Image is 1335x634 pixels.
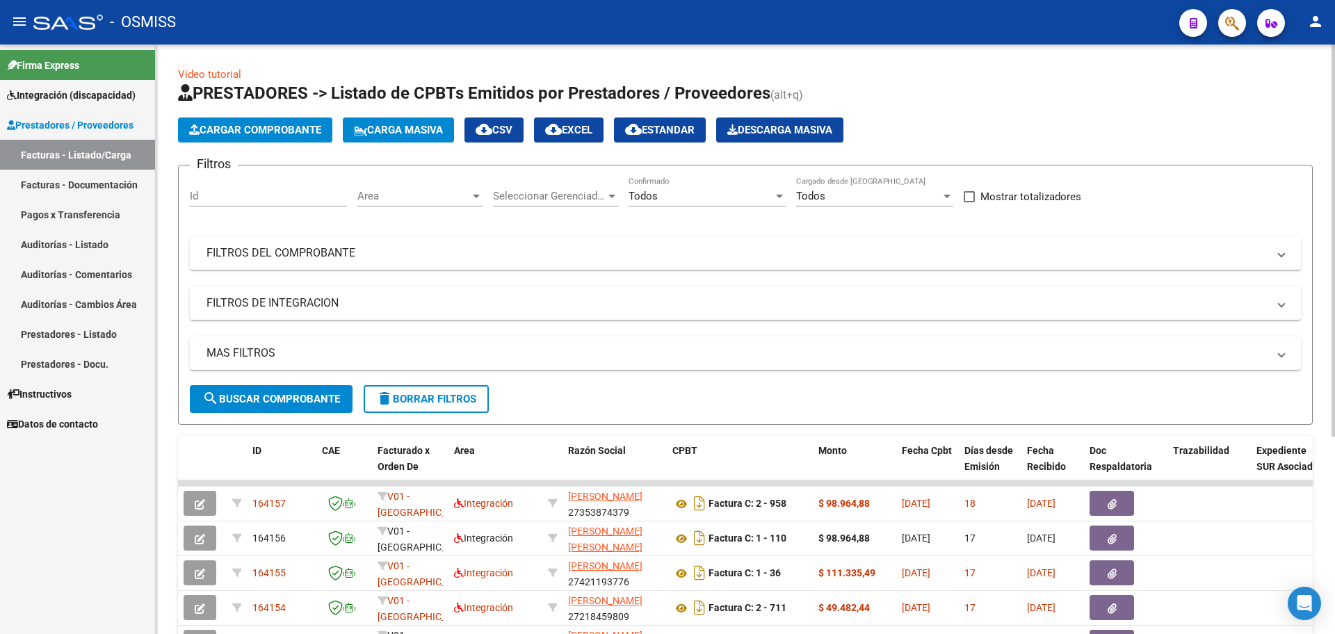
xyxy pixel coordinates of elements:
span: Estandar [625,124,695,136]
datatable-header-cell: Fecha Cpbt [896,436,959,497]
span: Mostrar totalizadores [980,188,1081,205]
strong: Factura C: 1 - 36 [709,568,781,579]
datatable-header-cell: Días desde Emisión [959,436,1021,497]
div: 27353874379 [568,489,661,518]
span: Area [454,445,475,456]
span: [PERSON_NAME] [568,491,642,502]
mat-expansion-panel-header: FILTROS DE INTEGRACION [190,286,1301,320]
span: [DATE] [1027,533,1055,544]
span: Todos [629,190,658,202]
span: Todos [796,190,825,202]
div: 27218459809 [568,593,661,622]
span: 164154 [252,602,286,613]
span: [DATE] [902,602,930,613]
span: CAE [322,445,340,456]
span: Fecha Cpbt [902,445,952,456]
strong: $ 98.964,88 [818,533,870,544]
span: [DATE] [1027,602,1055,613]
i: Descargar documento [690,596,709,619]
i: Descargar documento [690,562,709,584]
button: Cargar Comprobante [178,117,332,143]
span: CPBT [672,445,697,456]
span: Razón Social [568,445,626,456]
datatable-header-cell: Doc Respaldatoria [1084,436,1167,497]
span: PRESTADORES -> Listado de CPBTs Emitidos por Prestadores / Proveedores [178,83,770,103]
mat-icon: cloud_download [625,121,642,138]
span: Firma Express [7,58,79,73]
span: Facturado x Orden De [378,445,430,472]
datatable-header-cell: Expediente SUR Asociado [1251,436,1327,497]
span: CSV [476,124,512,136]
mat-icon: search [202,390,219,407]
span: 164155 [252,567,286,578]
button: Descarga Masiva [716,117,843,143]
mat-panel-title: FILTROS DE INTEGRACION [207,295,1268,311]
span: [DATE] [1027,567,1055,578]
span: Monto [818,445,847,456]
datatable-header-cell: Fecha Recibido [1021,436,1084,497]
span: [PERSON_NAME] [PERSON_NAME] [568,526,642,553]
span: Integración [454,498,513,509]
span: Doc Respaldatoria [1090,445,1152,472]
span: Datos de contacto [7,416,98,432]
mat-icon: person [1307,13,1324,30]
span: - OSMISS [110,7,176,38]
span: Prestadores / Proveedores [7,117,133,133]
button: Borrar Filtros [364,385,489,413]
span: Integración [454,567,513,578]
span: Integración (discapacidad) [7,88,136,103]
app-download-masive: Descarga masiva de comprobantes (adjuntos) [716,117,843,143]
mat-expansion-panel-header: FILTROS DEL COMPROBANTE [190,236,1301,270]
strong: Factura C: 2 - 711 [709,603,786,614]
span: 18 [964,498,976,509]
span: Integración [454,533,513,544]
span: Descarga Masiva [727,124,832,136]
span: Días desde Emisión [964,445,1013,472]
div: 27421193776 [568,558,661,587]
div: 27252511984 [568,523,661,553]
datatable-header-cell: CAE [316,436,372,497]
datatable-header-cell: Area [448,436,542,497]
strong: $ 49.482,44 [818,602,870,613]
span: Buscar Comprobante [202,393,340,405]
span: [PERSON_NAME] [568,560,642,571]
strong: Factura C: 1 - 110 [709,533,786,544]
span: Cargar Comprobante [189,124,321,136]
span: 17 [964,533,976,544]
mat-icon: cloud_download [476,121,492,138]
span: Carga Masiva [354,124,443,136]
span: Borrar Filtros [376,393,476,405]
a: Video tutorial [178,68,241,81]
span: ID [252,445,261,456]
mat-icon: cloud_download [545,121,562,138]
datatable-header-cell: Razón Social [563,436,667,497]
mat-panel-title: FILTROS DEL COMPROBANTE [207,245,1268,261]
datatable-header-cell: Monto [813,436,896,497]
mat-icon: menu [11,13,28,30]
span: Area [357,190,470,202]
button: CSV [464,117,524,143]
datatable-header-cell: Facturado x Orden De [372,436,448,497]
h3: Filtros [190,154,238,174]
mat-expansion-panel-header: MAS FILTROS [190,336,1301,370]
span: 17 [964,602,976,613]
strong: Factura C: 2 - 958 [709,498,786,510]
datatable-header-cell: CPBT [667,436,813,497]
span: 164156 [252,533,286,544]
datatable-header-cell: ID [247,436,316,497]
span: Fecha Recibido [1027,445,1066,472]
span: [DATE] [902,498,930,509]
span: Trazabilidad [1173,445,1229,456]
span: Expediente SUR Asociado [1256,445,1318,472]
span: [DATE] [902,567,930,578]
button: EXCEL [534,117,604,143]
strong: $ 98.964,88 [818,498,870,509]
i: Descargar documento [690,527,709,549]
span: [DATE] [1027,498,1055,509]
span: [PERSON_NAME] [568,595,642,606]
mat-panel-title: MAS FILTROS [207,346,1268,361]
span: (alt+q) [770,88,803,101]
span: Integración [454,602,513,613]
div: Open Intercom Messenger [1288,587,1321,620]
mat-icon: delete [376,390,393,407]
